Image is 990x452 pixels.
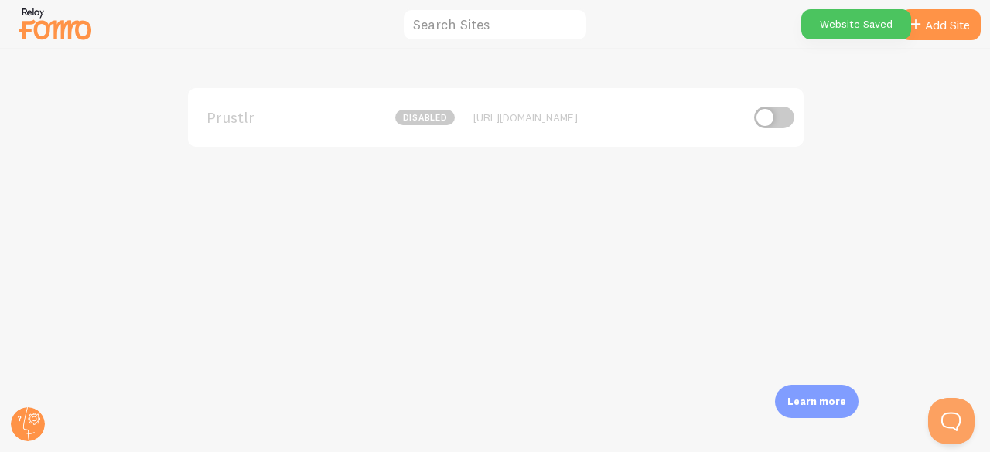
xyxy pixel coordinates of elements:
iframe: Help Scout Beacon - Open [928,398,975,444]
img: fomo-relay-logo-orange.svg [16,4,94,43]
span: disabled [395,110,455,125]
div: Learn more [775,385,859,418]
span: Prustlr [207,110,331,124]
div: [URL][DOMAIN_NAME] [473,110,740,124]
p: Learn more [787,394,846,409]
div: Website Saved [801,9,911,39]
